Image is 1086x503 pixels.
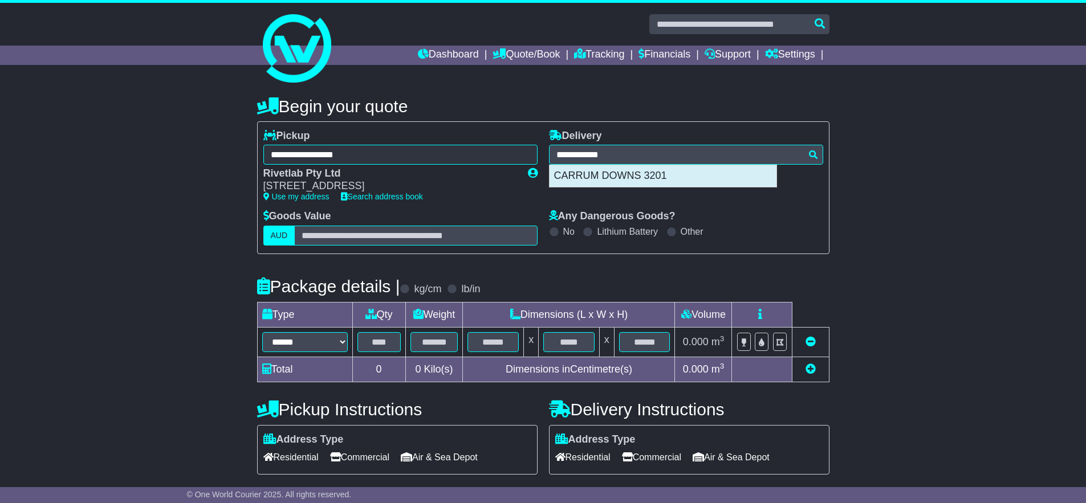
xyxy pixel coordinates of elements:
[681,226,703,237] label: Other
[415,363,421,375] span: 0
[720,362,725,370] sup: 3
[549,145,823,165] typeahead: Please provide city
[263,180,516,193] div: [STREET_ADDRESS]
[765,46,815,65] a: Settings
[638,46,690,65] a: Financials
[549,210,676,223] label: Any Dangerous Goods?
[555,448,611,466] span: Residential
[418,46,479,65] a: Dashboard
[549,130,602,142] label: Delivery
[257,400,538,419] h4: Pickup Instructions
[405,302,463,327] td: Weight
[563,226,575,237] label: No
[263,130,310,142] label: Pickup
[187,490,352,499] span: © One World Courier 2025. All rights reserved.
[683,336,709,347] span: 0.000
[330,448,389,466] span: Commercial
[263,210,331,223] label: Goods Value
[683,363,709,375] span: 0.000
[257,277,400,296] h4: Package details |
[493,46,560,65] a: Quote/Book
[711,336,725,347] span: m
[711,363,725,375] span: m
[693,448,770,466] span: Air & Sea Depot
[705,46,751,65] a: Support
[263,226,295,246] label: AUD
[574,46,624,65] a: Tracking
[461,283,480,296] label: lb/in
[806,363,816,375] a: Add new item
[263,167,516,180] div: Rivetlab Pty Ltd
[555,434,636,446] label: Address Type
[599,327,614,357] td: x
[257,302,352,327] td: Type
[597,226,658,237] label: Lithium Battery
[257,97,829,116] h4: Begin your quote
[463,357,675,382] td: Dimensions in Centimetre(s)
[263,192,330,201] a: Use my address
[720,334,725,343] sup: 3
[401,448,478,466] span: Air & Sea Depot
[414,283,441,296] label: kg/cm
[257,357,352,382] td: Total
[463,302,675,327] td: Dimensions (L x W x H)
[806,336,816,347] a: Remove this item
[341,192,423,201] a: Search address book
[263,448,319,466] span: Residential
[263,434,344,446] label: Address Type
[622,448,681,466] span: Commercial
[550,165,776,187] div: CARRUM DOWNS 3201
[405,357,463,382] td: Kilo(s)
[352,302,405,327] td: Qty
[524,327,539,357] td: x
[549,400,829,419] h4: Delivery Instructions
[675,302,732,327] td: Volume
[352,357,405,382] td: 0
